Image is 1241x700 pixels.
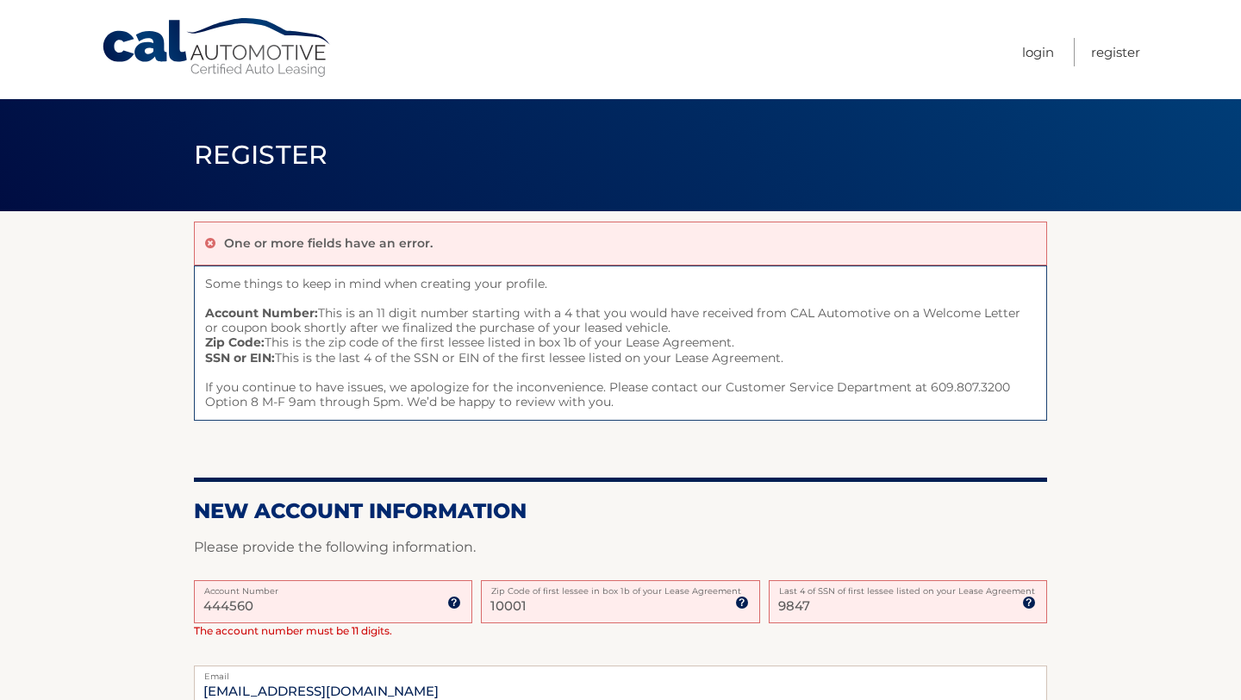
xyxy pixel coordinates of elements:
[194,139,328,171] span: Register
[194,535,1047,559] p: Please provide the following information.
[769,580,1047,594] label: Last 4 of SSN of first lessee listed on your Lease Agreement
[1091,38,1140,66] a: Register
[1022,596,1036,609] img: tooltip.svg
[194,666,1047,679] label: Email
[205,350,275,366] strong: SSN or EIN:
[194,266,1047,422] span: Some things to keep in mind when creating your profile. This is an 11 digit number starting with ...
[481,580,759,623] input: Zip Code
[205,334,265,350] strong: Zip Code:
[769,580,1047,623] input: SSN or EIN (last 4 digits only)
[194,580,472,623] input: Account Number
[447,596,461,609] img: tooltip.svg
[194,580,472,594] label: Account Number
[1022,38,1054,66] a: Login
[481,580,759,594] label: Zip Code of first lessee in box 1b of your Lease Agreement
[194,624,392,637] span: The account number must be 11 digits.
[224,235,433,251] p: One or more fields have an error.
[205,305,318,321] strong: Account Number:
[194,498,1047,524] h2: New Account Information
[101,17,334,78] a: Cal Automotive
[735,596,749,609] img: tooltip.svg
